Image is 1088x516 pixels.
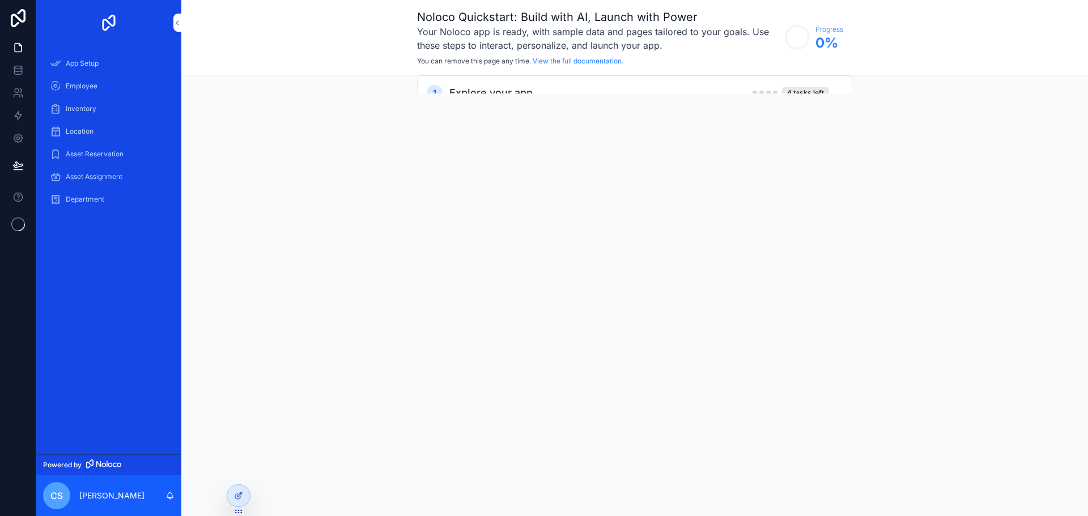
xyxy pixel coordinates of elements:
[66,104,96,113] span: Inventory
[43,189,175,210] a: Department
[66,59,99,68] span: App Setup
[66,127,93,136] span: Location
[43,460,82,470] span: Powered by
[815,34,843,52] span: 0 %
[43,144,175,164] a: Asset Reservation
[417,25,779,52] h3: Your Noloco app is ready, with sample data and pages tailored to your goals. Use these steps to i...
[36,45,181,224] div: scrollable content
[43,121,175,142] a: Location
[43,167,175,187] a: Asset Assignment
[43,53,175,74] a: App Setup
[36,454,181,475] a: Powered by
[100,14,118,32] img: App logo
[43,76,175,96] a: Employee
[50,489,63,502] span: CS
[66,82,97,91] span: Employee
[66,195,104,204] span: Department
[66,150,124,159] span: Asset Reservation
[417,9,779,25] h1: Noloco Quickstart: Build with AI, Launch with Power
[43,99,175,119] a: Inventory
[533,57,623,65] a: View the full documentation.
[79,490,144,501] p: [PERSON_NAME]
[66,172,122,181] span: Asset Assignment
[815,25,843,34] span: Progress
[417,57,531,65] span: You can remove this page any time.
